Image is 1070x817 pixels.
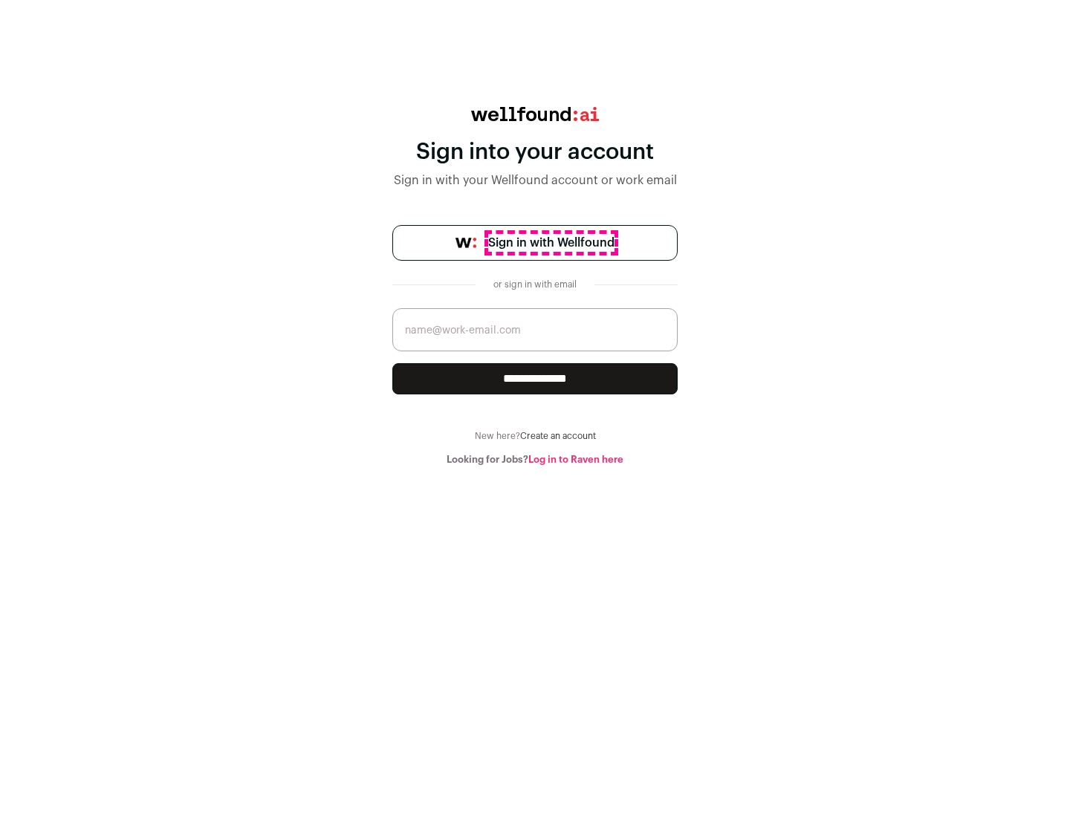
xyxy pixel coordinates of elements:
[392,139,678,166] div: Sign into your account
[488,234,615,252] span: Sign in with Wellfound
[392,430,678,442] div: New here?
[520,432,596,440] a: Create an account
[455,238,476,248] img: wellfound-symbol-flush-black-fb3c872781a75f747ccb3a119075da62bfe97bd399995f84a933054e44a575c4.png
[487,279,583,290] div: or sign in with email
[471,107,599,121] img: wellfound:ai
[392,172,678,189] div: Sign in with your Wellfound account or work email
[392,225,678,261] a: Sign in with Wellfound
[392,308,678,351] input: name@work-email.com
[528,455,623,464] a: Log in to Raven here
[392,454,678,466] div: Looking for Jobs?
